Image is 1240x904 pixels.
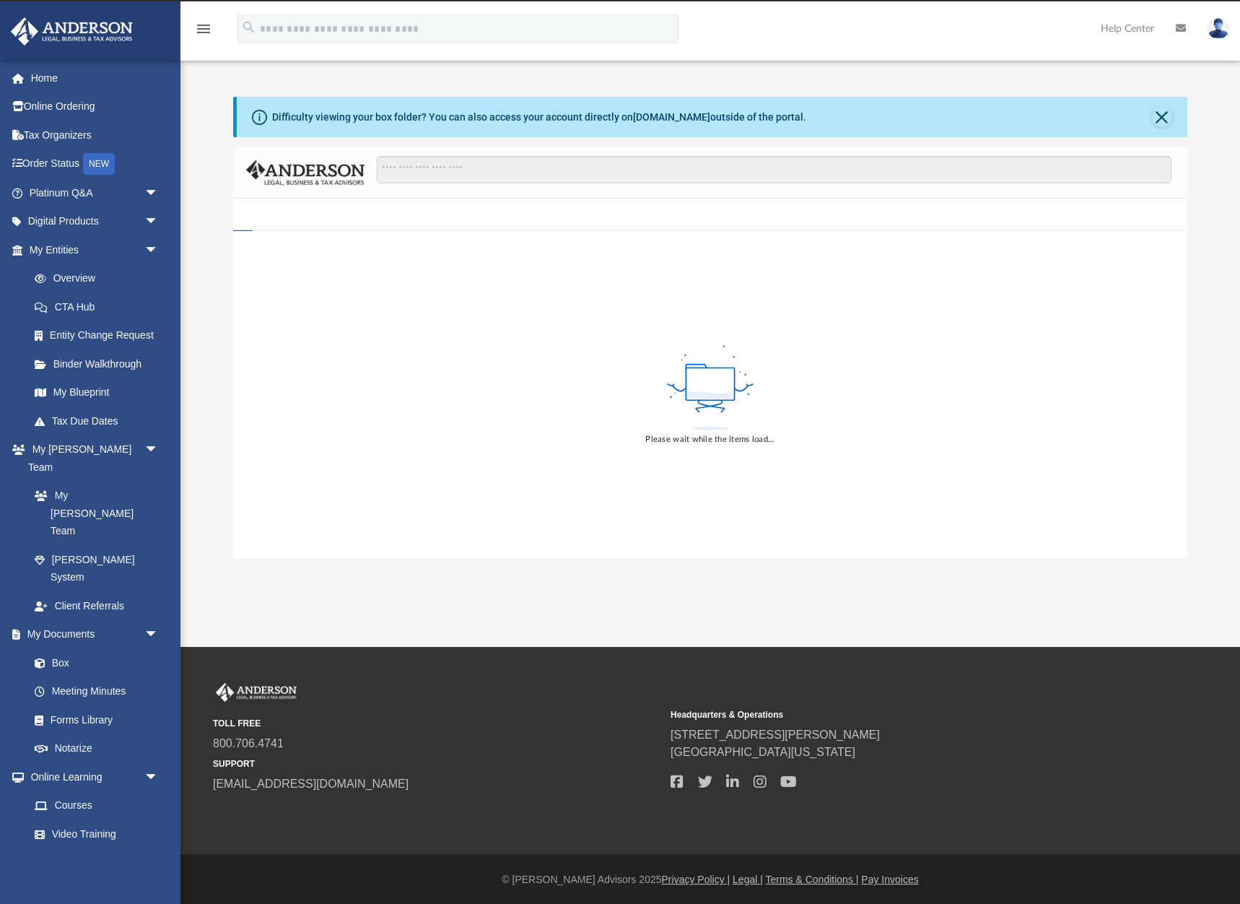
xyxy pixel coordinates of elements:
[144,178,173,208] span: arrow_drop_down
[671,746,855,758] a: [GEOGRAPHIC_DATA][US_STATE]
[733,874,763,885] a: Legal |
[20,349,180,378] a: Binder Walkthrough
[10,149,180,179] a: Order StatusNEW
[20,264,180,293] a: Overview
[6,17,137,45] img: Anderson Advisors Platinum Portal
[213,737,284,749] a: 800.706.4741
[213,757,660,770] small: SUPPORT
[20,648,166,677] a: Box
[1208,18,1229,39] img: User Pic
[20,591,173,620] a: Client Referrals
[10,64,180,92] a: Home
[195,20,212,38] i: menu
[20,292,180,321] a: CTA Hub
[20,848,173,877] a: Resources
[671,708,1118,721] small: Headquarters & Operations
[20,677,173,706] a: Meeting Minutes
[20,705,166,734] a: Forms Library
[144,435,173,465] span: arrow_drop_down
[272,110,806,125] div: Difficulty viewing your box folder? You can also access your account directly on outside of the p...
[10,121,180,149] a: Tax Organizers
[10,620,173,649] a: My Documentsarrow_drop_down
[20,791,173,820] a: Courses
[144,235,173,265] span: arrow_drop_down
[20,378,173,407] a: My Blueprint
[10,435,173,482] a: My [PERSON_NAME] Teamarrow_drop_down
[10,235,180,264] a: My Entitiesarrow_drop_down
[861,874,918,885] a: Pay Invoices
[20,545,173,591] a: [PERSON_NAME] System
[1152,107,1172,127] button: Close
[195,27,212,38] a: menu
[20,734,173,763] a: Notarize
[180,872,1240,887] div: © [PERSON_NAME] Advisors 2025
[241,19,257,35] i: search
[766,874,859,885] a: Terms & Conditions |
[213,683,300,702] img: Anderson Advisors Platinum Portal
[20,820,166,848] a: Video Training
[20,407,180,435] a: Tax Due Dates
[633,111,710,123] a: [DOMAIN_NAME]
[144,620,173,650] span: arrow_drop_down
[10,207,180,236] a: Digital Productsarrow_drop_down
[377,156,1171,183] input: Search files and folders
[20,482,166,546] a: My [PERSON_NAME] Team
[10,178,180,207] a: Platinum Q&Aarrow_drop_down
[144,762,173,792] span: arrow_drop_down
[645,433,774,446] div: Please wait while the items load...
[213,778,409,790] a: [EMAIL_ADDRESS][DOMAIN_NAME]
[20,321,180,350] a: Entity Change Request
[10,92,180,121] a: Online Ordering
[662,874,730,885] a: Privacy Policy |
[83,153,115,175] div: NEW
[144,207,173,237] span: arrow_drop_down
[10,762,173,791] a: Online Learningarrow_drop_down
[213,717,660,730] small: TOLL FREE
[671,729,880,741] a: [STREET_ADDRESS][PERSON_NAME]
